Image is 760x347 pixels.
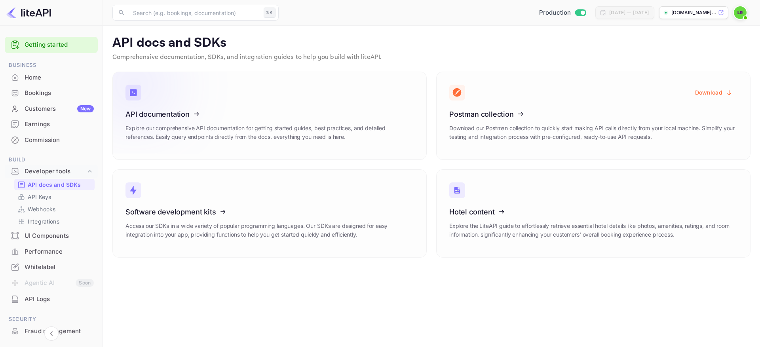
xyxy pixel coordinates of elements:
[125,124,414,141] p: Explore our comprehensive API documentation for getting started guides, best practices, and detai...
[112,35,750,51] p: API docs and SDKs
[5,37,98,53] div: Getting started
[25,295,94,304] div: API Logs
[6,6,51,19] img: LiteAPI logo
[5,101,98,117] div: CustomersNew
[77,105,94,112] div: New
[112,53,750,62] p: Comprehensive documentation, SDKs, and integration guides to help you build with liteAPI.
[5,228,98,243] a: UI Components
[25,89,94,98] div: Bookings
[449,110,737,118] h3: Postman collection
[44,326,59,341] button: Collapse navigation
[14,191,95,203] div: API Keys
[14,203,95,215] div: Webhooks
[5,101,98,116] a: CustomersNew
[125,208,414,216] h3: Software development kits
[14,216,95,227] div: Integrations
[25,104,94,114] div: Customers
[5,70,98,85] a: Home
[128,5,260,21] input: Search (e.g. bookings, documentation)
[5,155,98,164] span: Build
[5,260,98,275] div: Whitelabel
[17,193,91,201] a: API Keys
[25,247,94,256] div: Performance
[609,9,649,16] div: [DATE] — [DATE]
[671,9,716,16] p: [DOMAIN_NAME]...
[5,133,98,147] a: Commission
[5,292,98,307] div: API Logs
[5,292,98,306] a: API Logs
[5,85,98,101] div: Bookings
[5,61,98,70] span: Business
[5,244,98,260] div: Performance
[5,133,98,148] div: Commission
[5,117,98,132] div: Earnings
[25,231,94,241] div: UI Components
[536,8,589,17] div: Switch to Sandbox mode
[264,8,275,18] div: ⌘K
[5,244,98,259] a: Performance
[28,180,81,189] p: API docs and SDKs
[28,193,51,201] p: API Keys
[5,117,98,131] a: Earnings
[5,165,98,178] div: Developer tools
[14,179,95,190] div: API docs and SDKs
[125,110,414,118] h3: API documentation
[25,73,94,82] div: Home
[449,208,737,216] h3: Hotel content
[5,324,98,338] a: Fraud management
[5,228,98,244] div: UI Components
[112,169,427,258] a: Software development kitsAccess our SDKs in a wide variety of popular programming languages. Our ...
[25,136,94,145] div: Commission
[25,263,94,272] div: Whitelabel
[5,315,98,324] span: Security
[539,8,571,17] span: Production
[734,6,747,19] img: Lital Rabiner
[28,205,55,213] p: Webhooks
[17,217,91,226] a: Integrations
[17,205,91,213] a: Webhooks
[436,169,750,258] a: Hotel contentExplore the LiteAPI guide to effortlessly retrieve essential hotel details like phot...
[690,85,737,100] button: Download
[25,120,94,129] div: Earnings
[449,124,737,141] p: Download our Postman collection to quickly start making API calls directly from your local machin...
[25,167,86,176] div: Developer tools
[17,180,91,189] a: API docs and SDKs
[25,40,94,49] a: Getting started
[125,222,414,239] p: Access our SDKs in a wide variety of popular programming languages. Our SDKs are designed for eas...
[28,217,59,226] p: Integrations
[112,72,427,160] a: API documentationExplore our comprehensive API documentation for getting started guides, best pra...
[5,260,98,274] a: Whitelabel
[25,327,94,336] div: Fraud management
[449,222,737,239] p: Explore the LiteAPI guide to effortlessly retrieve essential hotel details like photos, amenities...
[5,324,98,339] div: Fraud management
[5,85,98,100] a: Bookings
